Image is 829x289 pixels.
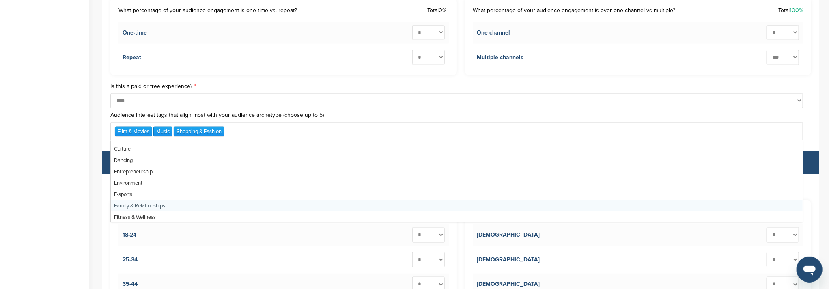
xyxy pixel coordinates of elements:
[778,6,803,15] div: Total
[174,127,224,136] div: Shopping & Fashion
[115,127,152,136] div: Film & Movies
[123,53,141,62] div: Repeat
[439,7,447,14] span: 0%
[797,257,823,283] iframe: Button to launch messaging window, conversation in progress
[111,155,803,166] div: Dancing
[477,280,540,289] div: [DEMOGRAPHIC_DATA]
[111,166,803,177] div: Entrepreneurship
[477,231,540,239] div: [DEMOGRAPHIC_DATA]
[477,53,524,62] div: Multiple channels
[428,6,449,15] div: Total
[123,231,136,239] div: 18-24
[111,200,803,211] div: Family & Relationships
[111,211,803,223] div: Fitness & Wellness
[111,143,803,155] div: Culture
[153,127,172,136] div: Music
[110,84,811,89] label: Is this a paid or free experience?
[473,6,676,15] label: What percentage of your audience engagement is over one channel vs multiple?
[118,6,297,15] label: What percentage of your audience engagement is one-time vs. repeat?
[123,28,147,37] div: One-time
[111,189,803,200] div: E-sports
[790,7,803,14] span: 100%
[477,28,510,37] div: One channel
[477,255,540,264] div: [DEMOGRAPHIC_DATA]
[123,255,138,264] div: 25-34
[110,112,811,118] label: Audience Interest tags that align most with your audience archetype (choose up to 5)
[111,177,803,189] div: Environment
[123,280,138,289] div: 35-44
